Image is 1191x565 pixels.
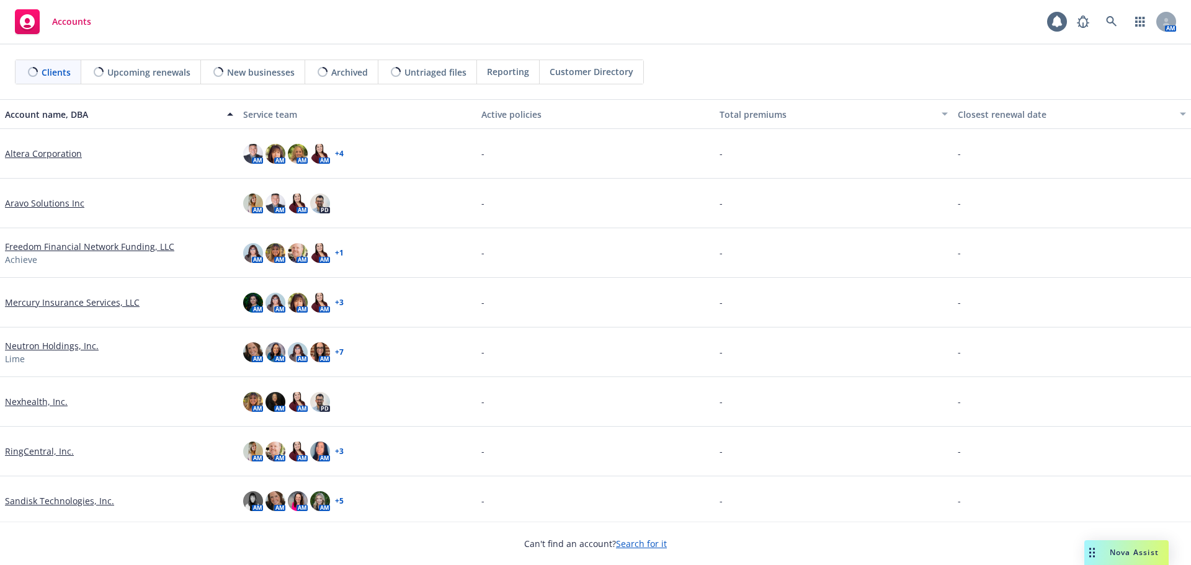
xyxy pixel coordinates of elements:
[958,147,961,160] span: -
[310,491,330,511] img: photo
[481,395,484,408] span: -
[238,99,476,129] button: Service team
[1099,9,1124,34] a: Search
[550,65,633,78] span: Customer Directory
[310,144,330,164] img: photo
[243,342,263,362] img: photo
[243,243,263,263] img: photo
[335,299,344,306] a: + 3
[524,537,667,550] span: Can't find an account?
[288,243,308,263] img: photo
[243,194,263,213] img: photo
[1084,540,1169,565] button: Nova Assist
[288,144,308,164] img: photo
[720,494,723,507] span: -
[265,342,285,362] img: photo
[958,494,961,507] span: -
[243,293,263,313] img: photo
[10,4,96,39] a: Accounts
[310,442,330,461] img: photo
[953,99,1191,129] button: Closest renewal date
[227,66,295,79] span: New businesses
[310,293,330,313] img: photo
[720,345,723,358] span: -
[616,538,667,549] a: Search for it
[5,339,99,352] a: Neutron Holdings, Inc.
[5,147,82,160] a: Altera Corporation
[310,194,330,213] img: photo
[958,395,961,408] span: -
[476,99,715,129] button: Active policies
[481,246,484,259] span: -
[1084,540,1100,565] div: Drag to move
[288,194,308,213] img: photo
[265,293,285,313] img: photo
[5,445,74,458] a: RingCentral, Inc.
[720,246,723,259] span: -
[958,445,961,458] span: -
[720,108,934,121] div: Total premiums
[335,150,344,158] a: + 4
[481,345,484,358] span: -
[288,392,308,412] img: photo
[481,197,484,210] span: -
[481,296,484,309] span: -
[265,392,285,412] img: photo
[5,197,84,210] a: Aravo Solutions Inc
[243,442,263,461] img: photo
[5,494,114,507] a: Sandisk Technologies, Inc.
[5,108,220,121] div: Account name, DBA
[1071,9,1095,34] a: Report a Bug
[52,17,91,27] span: Accounts
[720,296,723,309] span: -
[265,442,285,461] img: photo
[265,243,285,263] img: photo
[243,491,263,511] img: photo
[5,253,37,266] span: Achieve
[1110,547,1159,558] span: Nova Assist
[720,197,723,210] span: -
[335,349,344,356] a: + 7
[1128,9,1153,34] a: Switch app
[481,494,484,507] span: -
[288,342,308,362] img: photo
[5,395,68,408] a: Nexhealth, Inc.
[331,66,368,79] span: Archived
[5,296,140,309] a: Mercury Insurance Services, LLC
[265,491,285,511] img: photo
[335,448,344,455] a: + 3
[310,392,330,412] img: photo
[310,243,330,263] img: photo
[720,395,723,408] span: -
[481,147,484,160] span: -
[958,197,961,210] span: -
[481,108,710,121] div: Active policies
[487,65,529,78] span: Reporting
[958,246,961,259] span: -
[481,445,484,458] span: -
[404,66,466,79] span: Untriaged files
[265,194,285,213] img: photo
[243,108,471,121] div: Service team
[958,345,961,358] span: -
[288,491,308,511] img: photo
[958,296,961,309] span: -
[5,240,174,253] a: Freedom Financial Network Funding, LLC
[335,249,344,257] a: + 1
[310,342,330,362] img: photo
[288,293,308,313] img: photo
[335,497,344,505] a: + 5
[265,144,285,164] img: photo
[288,442,308,461] img: photo
[720,147,723,160] span: -
[107,66,190,79] span: Upcoming renewals
[42,66,71,79] span: Clients
[5,352,25,365] span: Lime
[243,392,263,412] img: photo
[720,445,723,458] span: -
[715,99,953,129] button: Total premiums
[958,108,1172,121] div: Closest renewal date
[243,144,263,164] img: photo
